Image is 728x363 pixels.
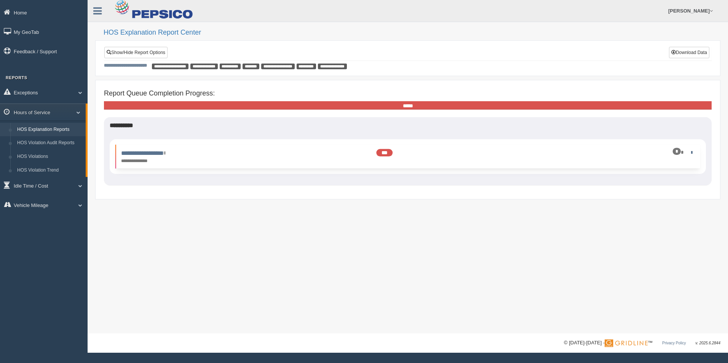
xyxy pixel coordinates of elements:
a: Privacy Policy [662,341,686,345]
img: Gridline [605,339,648,347]
div: © [DATE]-[DATE] - ™ [564,339,720,347]
a: Show/Hide Report Options [104,47,168,58]
button: Download Data [669,47,709,58]
h4: Report Queue Completion Progress: [104,90,712,97]
a: HOS Explanation Reports [14,123,86,137]
span: v. 2025.6.2844 [696,341,720,345]
li: Expand [115,145,700,169]
h2: HOS Explanation Report Center [104,29,720,37]
a: HOS Violations [14,150,86,164]
a: HOS Violation Trend [14,164,86,177]
a: HOS Violation Audit Reports [14,136,86,150]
